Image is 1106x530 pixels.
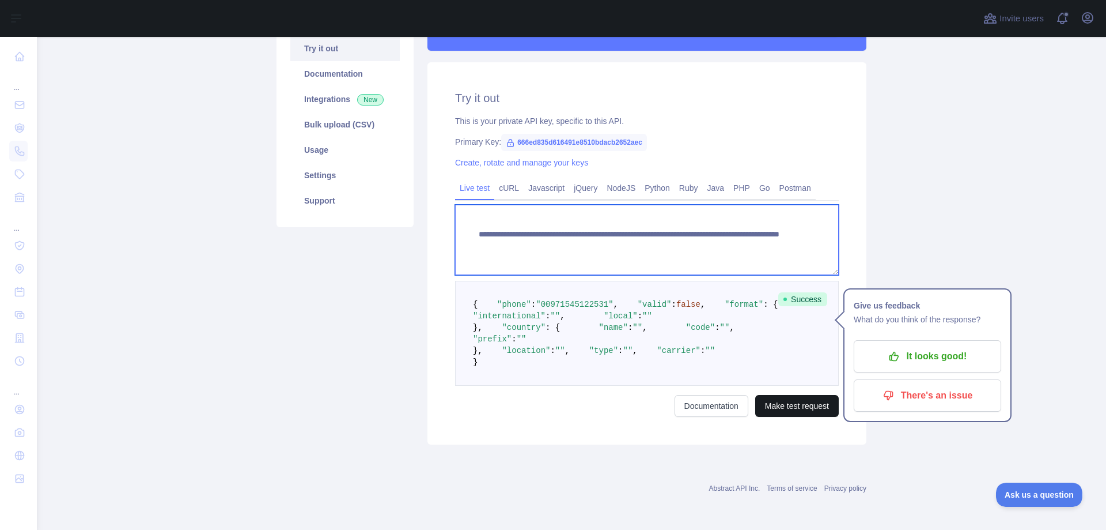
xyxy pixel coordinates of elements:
button: There's an issue [854,379,1001,412]
span: "" [705,346,715,355]
span: "" [517,334,527,344]
span: : { [763,300,778,309]
span: 666ed835d616491e8510bdacb2652aec [501,134,647,151]
div: ... [9,69,28,92]
span: "location" [502,346,550,355]
button: Invite users [981,9,1046,28]
span: , [565,346,570,355]
a: Usage [290,137,400,163]
span: "" [623,346,633,355]
span: "local" [604,311,638,321]
span: "" [555,346,565,355]
span: "" [550,311,560,321]
span: "phone" [497,300,531,309]
a: Try it out [290,36,400,61]
span: Success [778,292,827,306]
span: , [613,300,618,309]
div: Primary Key: [455,136,839,148]
span: "type" [589,346,618,355]
div: ... [9,210,28,233]
a: Integrations New [290,87,400,112]
span: "00971545122531" [536,300,613,309]
span: "valid" [638,300,672,309]
a: Python [640,179,675,197]
a: Terms of service [767,484,817,493]
span: "international" [473,311,546,321]
span: false [676,300,700,309]
a: Go [755,179,775,197]
span: "" [642,311,652,321]
div: This is your private API key, specific to this API. [455,115,839,127]
a: PHP [729,179,755,197]
span: { [473,300,478,309]
p: What do you think of the response? [854,313,1001,326]
span: "format" [725,300,763,309]
p: It looks good! [862,347,993,366]
span: "" [632,323,642,332]
span: "name" [599,323,627,332]
span: : [628,323,632,332]
span: } [473,358,478,367]
span: New [357,94,384,106]
span: "prefix" [473,334,512,344]
span: : [700,346,705,355]
a: Settings [290,163,400,188]
a: Documentation [675,395,748,417]
span: "code" [686,323,715,332]
span: "" [720,323,730,332]
span: "country" [502,323,546,332]
a: Abstract API Inc. [709,484,760,493]
div: ... [9,374,28,397]
span: : { [546,323,560,332]
a: Bulk upload (CSV) [290,112,400,137]
span: , [642,323,647,332]
h1: Give us feedback [854,299,1001,313]
span: : [550,346,555,355]
span: : [671,300,676,309]
span: , [560,311,565,321]
button: It looks good! [854,340,1001,373]
a: Ruby [675,179,703,197]
span: }, [473,346,483,355]
span: "carrier" [657,346,700,355]
a: cURL [494,179,524,197]
p: There's an issue [862,386,993,405]
a: NodeJS [602,179,640,197]
a: Support [290,188,400,213]
h2: Try it out [455,90,839,106]
span: , [729,323,734,332]
span: : [715,323,719,332]
a: Create, rotate and manage your keys [455,158,588,167]
span: : [618,346,623,355]
span: Invite users [999,12,1044,25]
span: : [638,311,642,321]
a: Postman [775,179,816,197]
a: Javascript [524,179,569,197]
iframe: Toggle Customer Support [996,483,1083,507]
a: Documentation [290,61,400,87]
span: , [700,300,705,309]
span: }, [473,323,483,332]
a: Privacy policy [824,484,866,493]
span: : [512,334,516,344]
a: Live test [455,179,494,197]
button: Make test request [755,395,839,417]
span: : [531,300,536,309]
a: Java [703,179,729,197]
a: jQuery [569,179,602,197]
span: : [546,311,550,321]
span: , [632,346,637,355]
